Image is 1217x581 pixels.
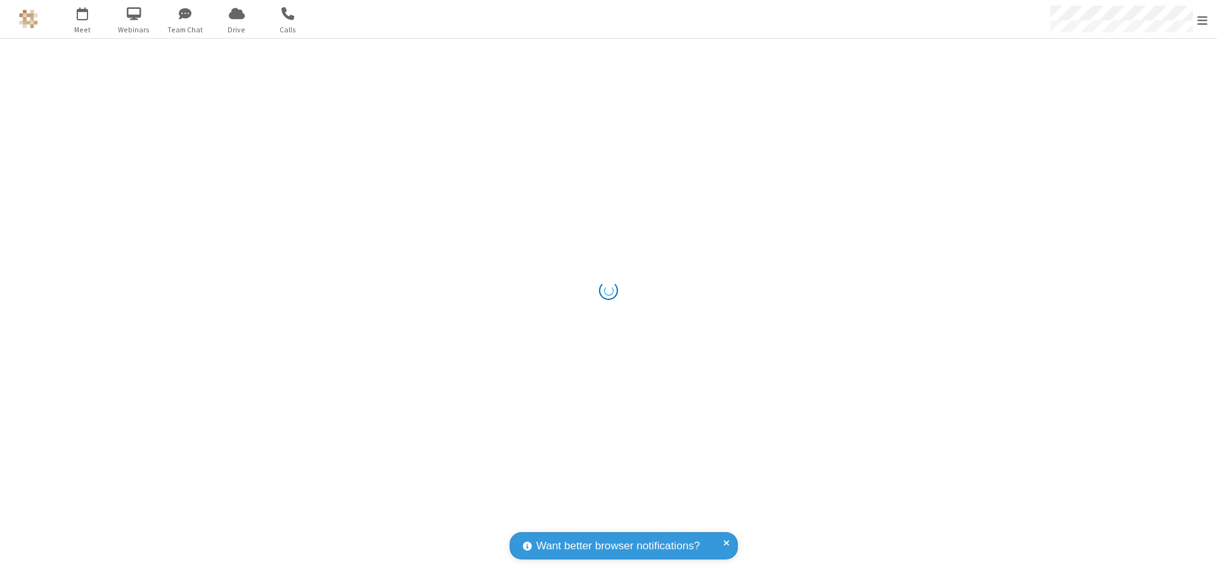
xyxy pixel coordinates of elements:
[59,24,106,36] span: Meet
[110,24,158,36] span: Webinars
[536,538,700,554] span: Want better browser notifications?
[19,10,38,29] img: QA Selenium DO NOT DELETE OR CHANGE
[213,24,261,36] span: Drive
[162,24,209,36] span: Team Chat
[264,24,312,36] span: Calls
